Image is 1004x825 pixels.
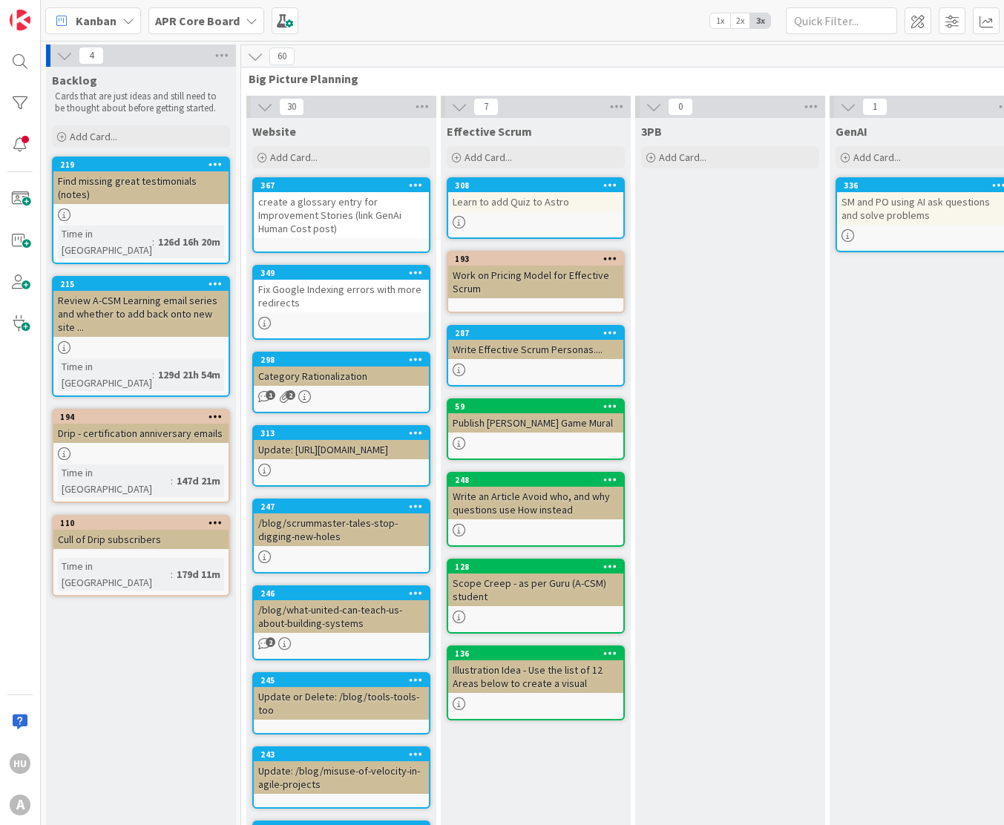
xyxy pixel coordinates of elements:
[448,326,623,359] div: 287Write Effective Scrum Personas....
[60,518,229,528] div: 110
[260,180,429,191] div: 367
[52,157,230,264] a: 219Find missing great testimonials (notes)Time in [GEOGRAPHIC_DATA]:126d 16h 20m
[53,410,229,443] div: 194Drip - certification anniversary emails
[260,355,429,365] div: 298
[448,326,623,340] div: 287
[152,367,154,383] span: :
[862,98,887,116] span: 1
[55,91,227,115] p: Cards that are just ideas and still need to be thought about before getting started.
[659,151,706,164] span: Add Card...
[448,560,623,606] div: 128Scope Creep - as per Guru (A-CSM) student
[152,234,154,250] span: :
[448,660,623,693] div: Illustration Idea - Use the list of 12 Areas below to create a visual
[254,748,429,761] div: 243
[53,424,229,443] div: Drip - certification anniversary emails
[58,464,171,497] div: Time in [GEOGRAPHIC_DATA]
[279,98,304,116] span: 30
[730,13,750,28] span: 2x
[60,160,229,170] div: 219
[52,409,230,503] a: 194Drip - certification anniversary emailsTime in [GEOGRAPHIC_DATA]:147d 21m
[447,251,625,313] a: 193Work on Pricing Model for Effective Scrum
[10,795,30,815] div: A
[447,177,625,239] a: 308Learn to add Quiz to Astro
[266,390,275,400] span: 1
[455,328,623,338] div: 287
[252,672,430,734] a: 245Update or Delete: /blog/tools-tools-too
[448,413,623,433] div: Publish [PERSON_NAME] Game Mural
[786,7,897,34] input: Quick Filter...
[260,675,429,686] div: 245
[60,279,229,289] div: 215
[448,400,623,433] div: 59Publish [PERSON_NAME] Game Mural
[448,560,623,573] div: 128
[641,124,662,139] span: 3PB
[448,473,623,519] div: 248Write an Article Avoid who, and why questions use How instead
[448,266,623,298] div: Work on Pricing Model for Effective Scrum
[254,674,429,720] div: 245Update or Delete: /blog/tools-tools-too
[53,277,229,337] div: 215Review A-CSM Learning email series and whether to add back onto new site ...
[455,648,623,659] div: 136
[254,353,429,367] div: 298
[286,390,295,400] span: 2
[254,266,429,280] div: 349
[455,180,623,191] div: 308
[76,12,117,30] span: Kanban
[173,566,224,582] div: 179d 11m
[447,325,625,387] a: 287Write Effective Scrum Personas....
[260,749,429,760] div: 243
[53,158,229,204] div: 219Find missing great testimonials (notes)
[254,367,429,386] div: Category Rationalization
[53,516,229,530] div: 110
[254,500,429,546] div: 247/blog/scrummaster-tales-stop-digging-new-holes
[254,192,429,238] div: create a glossary entry for Improvement Stories (link GenAi Human Cost post)
[260,428,429,438] div: 313
[70,130,117,143] span: Add Card...
[668,98,693,116] span: 0
[448,473,623,487] div: 248
[448,573,623,606] div: Scope Creep - as per Guru (A-CSM) student
[448,400,623,413] div: 59
[447,559,625,634] a: 128Scope Creep - as per Guru (A-CSM) student
[455,401,623,412] div: 59
[171,473,173,489] span: :
[53,158,229,171] div: 219
[58,358,152,391] div: Time in [GEOGRAPHIC_DATA]
[254,587,429,633] div: 246/blog/what-united-can-teach-us-about-building-systems
[254,587,429,600] div: 246
[155,13,240,28] b: APR Core Board
[53,277,229,291] div: 215
[252,124,296,139] span: Website
[254,687,429,720] div: Update or Delete: /blog/tools-tools-too
[448,192,623,211] div: Learn to add Quiz to Astro
[53,410,229,424] div: 194
[52,515,230,596] a: 110Cull of Drip subscribersTime in [GEOGRAPHIC_DATA]:179d 11m
[448,252,623,298] div: 193Work on Pricing Model for Effective Scrum
[252,499,430,573] a: 247/blog/scrummaster-tales-stop-digging-new-holes
[260,268,429,278] div: 349
[447,472,625,547] a: 248Write an Article Avoid who, and why questions use How instead
[750,13,770,28] span: 3x
[266,637,275,647] span: 2
[836,124,867,139] span: GenAI
[52,276,230,397] a: 215Review A-CSM Learning email series and whether to add back onto new site ...Time in [GEOGRAPHI...
[254,674,429,687] div: 245
[252,352,430,413] a: 298Category Rationalization
[252,265,430,340] a: 349Fix Google Indexing errors with more redirects
[448,340,623,359] div: Write Effective Scrum Personas....
[254,513,429,546] div: /blog/scrummaster-tales-stop-digging-new-holes
[171,566,173,582] span: :
[58,226,152,258] div: Time in [GEOGRAPHIC_DATA]
[260,588,429,599] div: 246
[254,748,429,794] div: 243Update: /blog/misuse-of-velocity-in-agile-projects
[173,473,224,489] div: 147d 21m
[260,502,429,512] div: 247
[270,151,318,164] span: Add Card...
[447,645,625,720] a: 136Illustration Idea - Use the list of 12 Areas below to create a visual
[254,500,429,513] div: 247
[448,179,623,192] div: 308
[53,516,229,549] div: 110Cull of Drip subscribers
[154,367,224,383] div: 129d 21h 54m
[853,151,901,164] span: Add Card...
[710,13,730,28] span: 1x
[252,425,430,487] a: 313Update: [URL][DOMAIN_NAME]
